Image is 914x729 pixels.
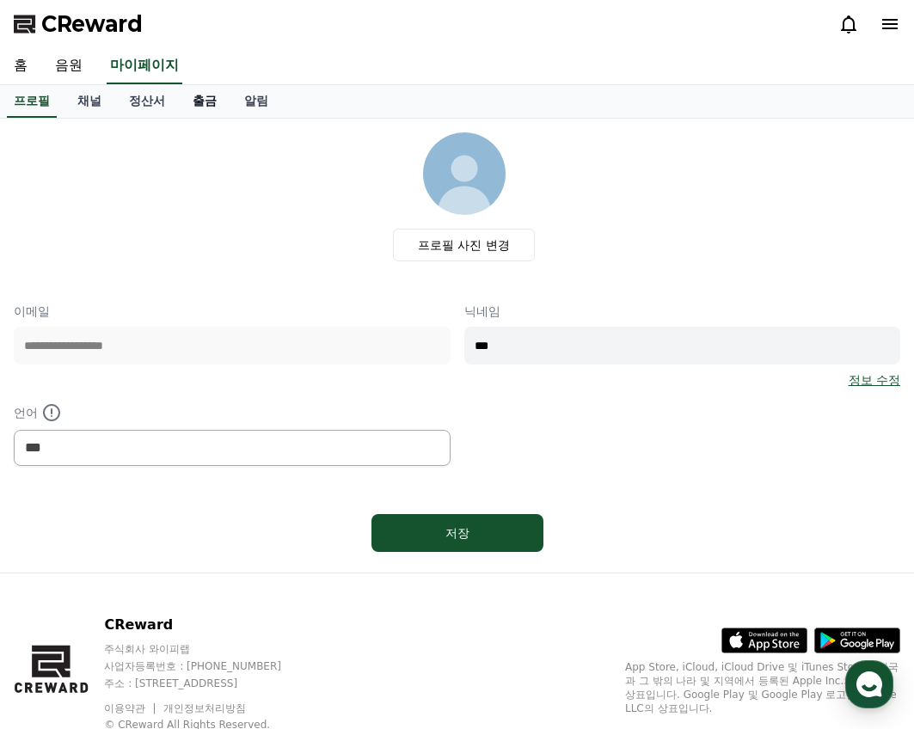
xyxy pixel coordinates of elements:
a: 프로필 [7,85,57,118]
a: 음원 [41,48,96,84]
button: 저장 [371,514,543,552]
p: 이메일 [14,303,451,320]
a: 설정 [222,545,330,588]
a: 채널 [64,85,115,118]
a: 정산서 [115,85,179,118]
a: 정보 수정 [849,371,900,389]
a: 마이페이지 [107,48,182,84]
span: 홈 [54,571,64,585]
p: 사업자등록번호 : [PHONE_NUMBER] [104,659,314,673]
span: CReward [41,10,143,38]
div: 저장 [406,524,509,542]
p: 닉네임 [464,303,901,320]
a: 홈 [5,545,113,588]
a: 알림 [230,85,282,118]
span: 설정 [266,571,286,585]
p: App Store, iCloud, iCloud Drive 및 iTunes Store는 미국과 그 밖의 나라 및 지역에서 등록된 Apple Inc.의 서비스 상표입니다. Goo... [625,660,900,715]
p: CReward [104,615,314,635]
img: profile_image [423,132,506,215]
span: 대화 [157,572,178,585]
p: 언어 [14,402,451,423]
a: 이용약관 [104,702,158,714]
a: 대화 [113,545,222,588]
a: 개인정보처리방침 [163,702,246,714]
p: 주식회사 와이피랩 [104,642,314,656]
p: 주소 : [STREET_ADDRESS] [104,677,314,690]
a: 출금 [179,85,230,118]
a: CReward [14,10,143,38]
label: 프로필 사진 변경 [393,229,535,261]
